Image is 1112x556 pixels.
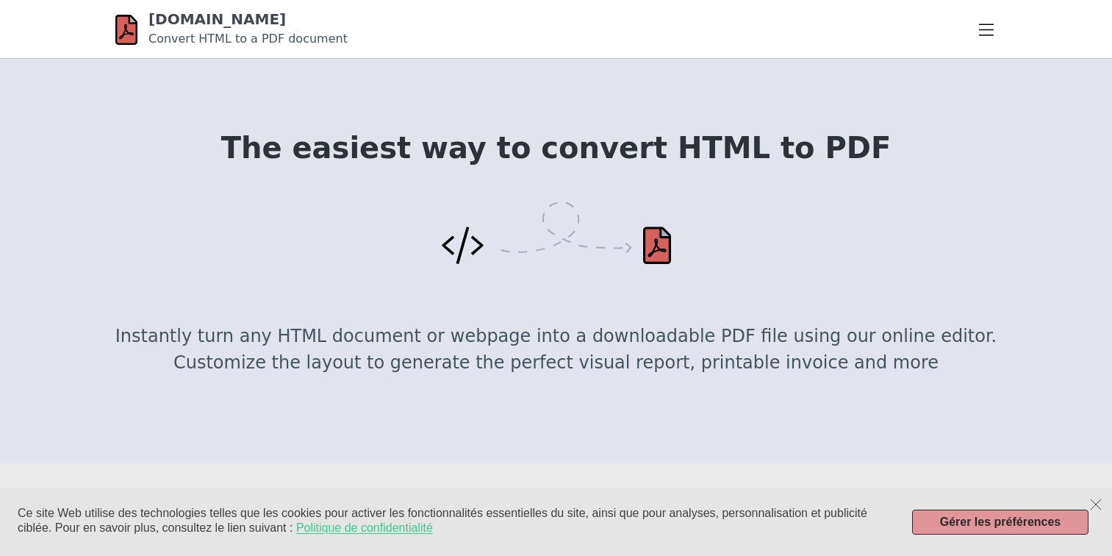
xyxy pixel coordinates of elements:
[148,10,286,28] a: [DOMAIN_NAME]
[115,132,997,165] h1: The easiest way to convert HTML to PDF
[296,521,433,535] a: Politique de confidentialité
[115,13,137,46] img: html-pdf.net
[18,507,867,534] span: Ce site Web utilise des technologies telles que les cookies pour activer les fonctionnalités esse...
[442,202,671,265] img: Convert HTML to PDF
[912,510,1088,535] button: Gérer les préférences
[115,323,997,376] p: Instantly turn any HTML document or webpage into a downloadable PDF file using our online editor....
[148,32,348,46] small: Convert HTML to a PDF document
